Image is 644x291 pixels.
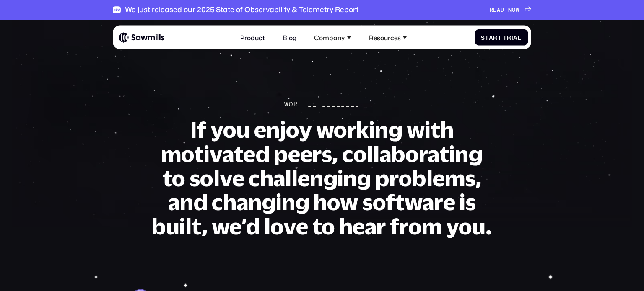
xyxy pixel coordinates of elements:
div: Company [309,29,356,46]
a: Product [236,29,270,46]
span: a [489,34,493,41]
div: Company [314,33,345,41]
a: StartTrial [475,29,528,46]
span: N [508,7,512,13]
a: READNOW [490,7,532,13]
span: a [513,34,518,41]
div: Resources [369,33,401,41]
a: Blog [278,29,301,46]
span: W [516,7,519,13]
div: Resources [364,29,412,46]
div: We just released our 2025 State of Observability & Telemetry Report [125,5,358,14]
span: T [503,34,507,41]
span: l [518,34,522,41]
span: i [512,34,514,41]
span: R [490,7,493,13]
span: D [501,7,504,13]
span: O [512,7,516,13]
span: E [493,7,497,13]
span: S [481,34,485,41]
span: r [493,34,498,41]
div: WorE __ ________ [284,100,360,108]
span: t [485,34,489,41]
span: t [498,34,501,41]
span: r [507,34,512,41]
span: A [497,7,501,13]
h1: If you enjoy working with motivated peers, collaborating to solve challenging problems, and chang... [151,118,493,238]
